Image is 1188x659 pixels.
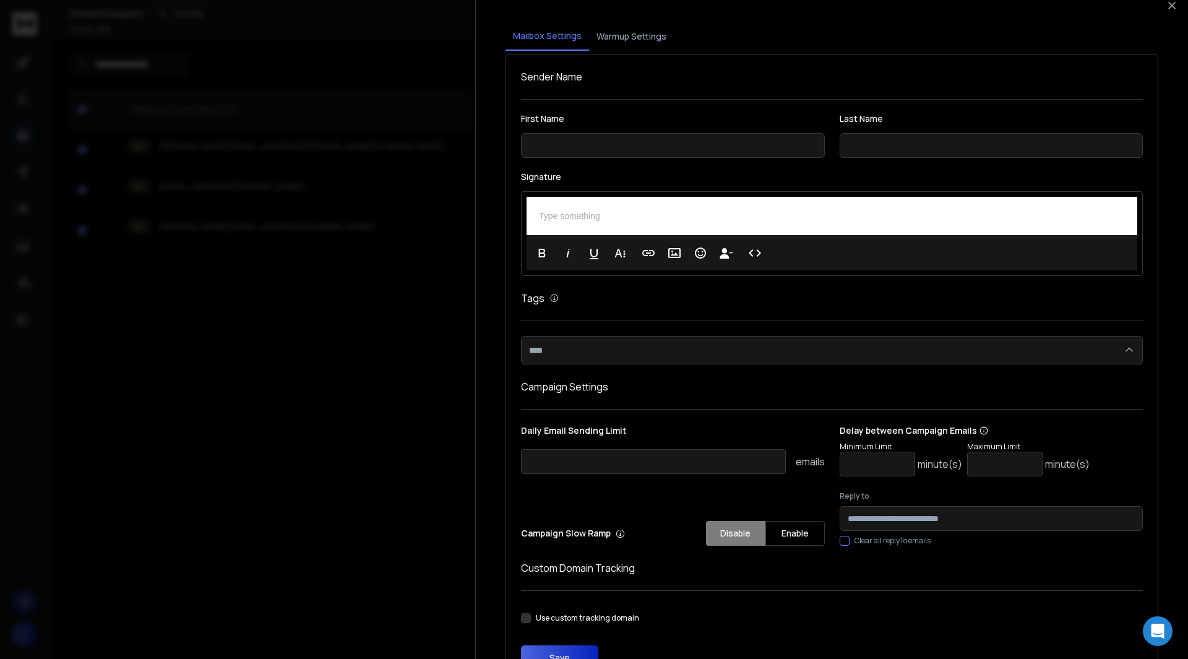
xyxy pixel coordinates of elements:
button: Bold (Ctrl+B) [530,241,554,265]
p: Daily Email Sending Limit [521,424,825,442]
button: Mailbox Settings [506,22,589,51]
button: Insert Unsubscribe Link [715,241,738,265]
button: Italic (Ctrl+I) [556,241,580,265]
label: Last Name [840,114,1143,123]
button: Underline (Ctrl+U) [582,241,606,265]
label: First Name [521,114,825,123]
p: Campaign Slow Ramp [521,527,625,540]
h1: Sender Name [521,69,1143,84]
label: Clear all replyTo emails [854,536,931,546]
button: Enable [765,521,825,546]
button: Insert Link (Ctrl+K) [637,241,660,265]
label: Signature [521,173,1143,181]
button: Code View [743,241,767,265]
p: emails [796,454,825,469]
div: Open Intercom Messenger [1143,616,1173,646]
label: Reply to [840,491,1143,501]
button: Disable [706,521,765,546]
p: minute(s) [1045,457,1090,472]
button: Warmup Settings [589,23,674,50]
label: Use custom tracking domain [536,613,639,623]
p: minute(s) [918,457,962,472]
p: Maximum Limit [967,442,1090,452]
p: Delay between Campaign Emails [840,424,1090,437]
button: Insert Image (Ctrl+P) [663,241,686,265]
h1: Tags [521,291,544,306]
h1: Campaign Settings [521,379,1143,394]
button: More Text [608,241,632,265]
h1: Custom Domain Tracking [521,561,1143,575]
p: Minimum Limit [840,442,962,452]
button: Emoticons [689,241,712,265]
